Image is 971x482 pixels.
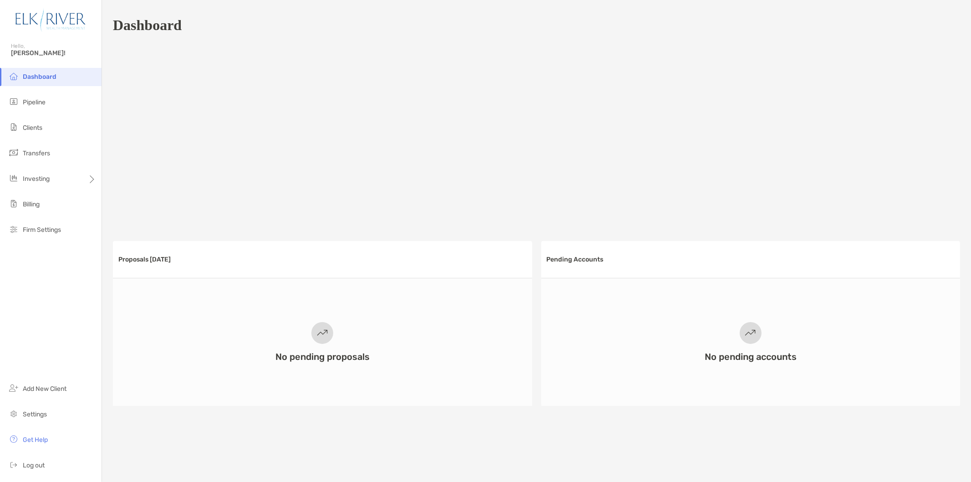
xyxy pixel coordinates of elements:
h1: Dashboard [113,17,182,34]
span: Log out [23,461,45,469]
span: Billing [23,200,40,208]
img: transfers icon [8,147,19,158]
span: [PERSON_NAME]! [11,49,96,57]
img: add_new_client icon [8,383,19,394]
img: logout icon [8,459,19,470]
img: settings icon [8,408,19,419]
span: Investing [23,175,50,183]
h3: No pending proposals [275,351,370,362]
span: Firm Settings [23,226,61,234]
img: billing icon [8,198,19,209]
img: firm-settings icon [8,224,19,235]
span: Pipeline [23,98,46,106]
h3: No pending accounts [705,351,797,362]
img: dashboard icon [8,71,19,82]
img: clients icon [8,122,19,133]
img: investing icon [8,173,19,184]
span: Transfers [23,149,50,157]
img: get-help icon [8,434,19,445]
span: Dashboard [23,73,56,81]
span: Clients [23,124,42,132]
span: Get Help [23,436,48,444]
img: Zoe Logo [11,4,91,36]
h3: Proposals [DATE] [118,256,171,263]
span: Add New Client [23,385,66,393]
img: pipeline icon [8,96,19,107]
span: Settings [23,410,47,418]
h3: Pending Accounts [547,256,604,263]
